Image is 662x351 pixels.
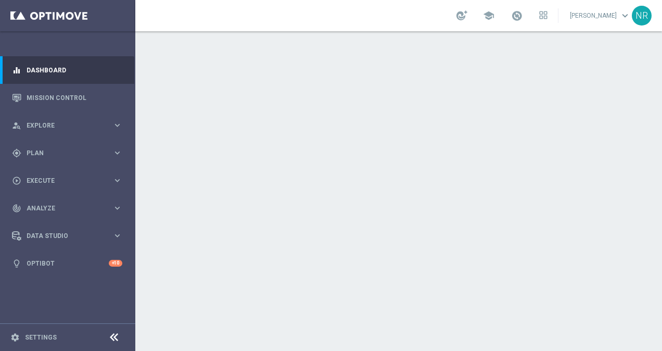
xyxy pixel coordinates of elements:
[112,176,122,185] i: keyboard_arrow_right
[27,233,112,239] span: Data Studio
[619,10,631,21] span: keyboard_arrow_down
[12,148,112,158] div: Plan
[569,8,632,23] a: [PERSON_NAME]keyboard_arrow_down
[12,121,21,130] i: person_search
[27,56,122,84] a: Dashboard
[12,231,112,241] div: Data Studio
[12,176,21,185] i: play_circle_outline
[25,334,57,341] a: Settings
[12,204,112,213] div: Analyze
[12,249,122,277] div: Optibot
[11,232,123,240] button: Data Studio keyboard_arrow_right
[11,66,123,74] button: equalizer Dashboard
[12,66,21,75] i: equalizer
[27,205,112,211] span: Analyze
[11,94,123,102] button: Mission Control
[27,84,122,111] a: Mission Control
[27,150,112,156] span: Plan
[11,149,123,157] button: gps_fixed Plan keyboard_arrow_right
[27,178,112,184] span: Execute
[12,121,112,130] div: Explore
[27,249,109,277] a: Optibot
[12,148,21,158] i: gps_fixed
[483,10,494,21] span: school
[112,148,122,158] i: keyboard_arrow_right
[11,204,123,212] button: track_changes Analyze keyboard_arrow_right
[112,203,122,213] i: keyboard_arrow_right
[109,260,122,267] div: +10
[12,259,21,268] i: lightbulb
[11,259,123,268] button: lightbulb Optibot +10
[112,231,122,241] i: keyboard_arrow_right
[27,122,112,129] span: Explore
[632,6,652,26] div: NR
[12,204,21,213] i: track_changes
[10,333,20,342] i: settings
[12,56,122,84] div: Dashboard
[11,177,123,185] button: play_circle_outline Execute keyboard_arrow_right
[112,120,122,130] i: keyboard_arrow_right
[12,84,122,111] div: Mission Control
[12,176,112,185] div: Execute
[11,121,123,130] button: person_search Explore keyboard_arrow_right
